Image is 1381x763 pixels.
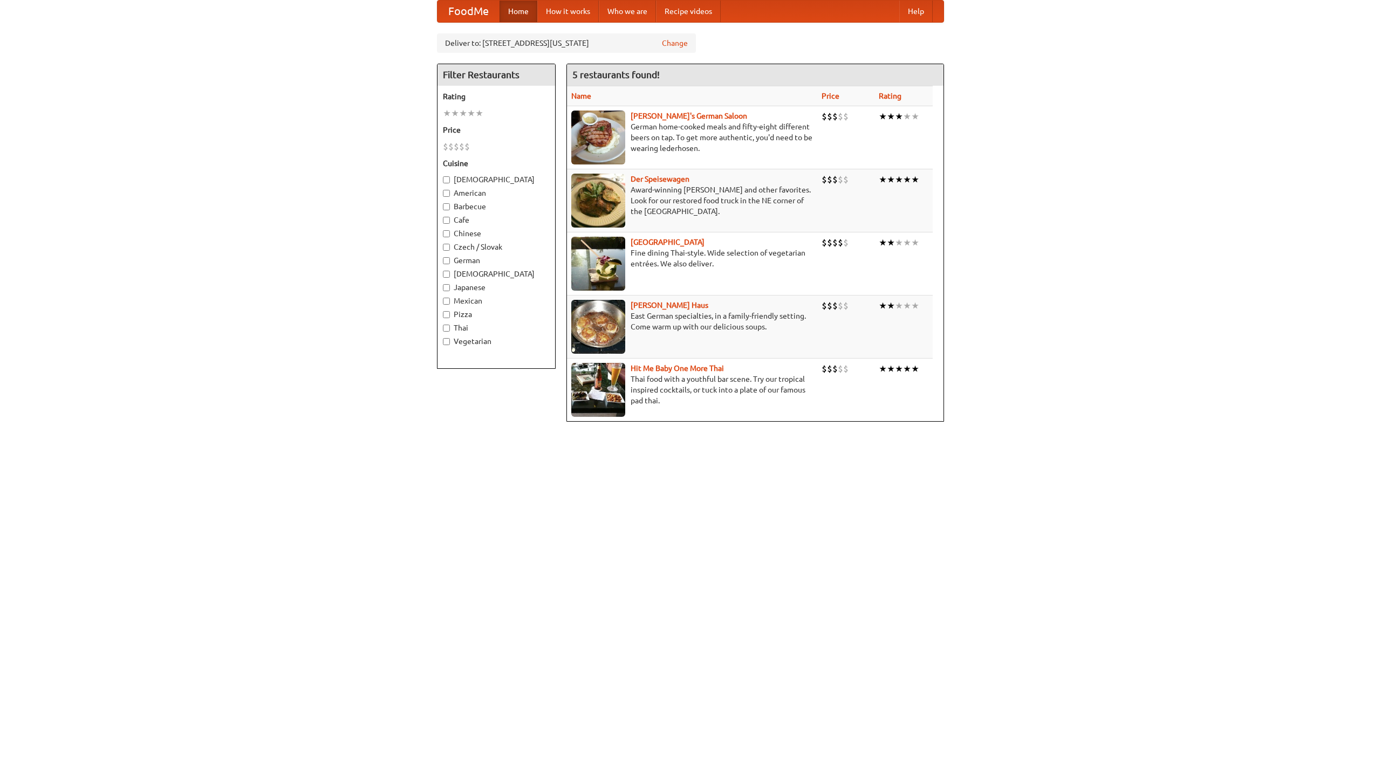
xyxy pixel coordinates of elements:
li: $ [843,111,849,122]
li: $ [838,237,843,249]
label: Mexican [443,295,550,306]
li: $ [832,174,838,185]
li: $ [843,174,849,185]
input: Pizza [443,311,450,318]
b: [PERSON_NAME] Haus [631,301,708,310]
img: speisewagen.jpg [571,174,625,228]
h4: Filter Restaurants [437,64,555,86]
input: Cafe [443,217,450,224]
input: German [443,257,450,264]
li: $ [827,300,832,312]
input: Mexican [443,298,450,305]
div: Deliver to: [STREET_ADDRESS][US_STATE] [437,33,696,53]
li: $ [827,363,832,375]
li: ★ [903,174,911,185]
h5: Cuisine [443,158,550,169]
a: FoodMe [437,1,500,22]
label: Czech / Slovak [443,242,550,252]
li: ★ [467,107,475,119]
input: Vegetarian [443,338,450,345]
li: ★ [879,237,887,249]
input: [DEMOGRAPHIC_DATA] [443,176,450,183]
li: ★ [911,237,919,249]
li: $ [843,300,849,312]
li: $ [838,174,843,185]
label: [DEMOGRAPHIC_DATA] [443,269,550,279]
a: How it works [537,1,599,22]
li: ★ [895,237,903,249]
li: ★ [879,363,887,375]
li: $ [822,237,827,249]
label: German [443,255,550,266]
li: ★ [903,237,911,249]
a: Der Speisewagen [631,175,689,183]
li: ★ [451,107,459,119]
input: Japanese [443,284,450,291]
a: Hit Me Baby One More Thai [631,364,724,373]
li: ★ [887,111,895,122]
ng-pluralize: 5 restaurants found! [572,70,660,80]
img: kohlhaus.jpg [571,300,625,354]
li: $ [838,300,843,312]
li: $ [448,141,454,153]
li: $ [822,363,827,375]
li: ★ [911,363,919,375]
li: ★ [895,363,903,375]
h5: Price [443,125,550,135]
li: ★ [879,174,887,185]
a: Home [500,1,537,22]
li: ★ [895,300,903,312]
input: [DEMOGRAPHIC_DATA] [443,271,450,278]
a: Price [822,92,839,100]
li: ★ [887,174,895,185]
li: $ [843,363,849,375]
li: $ [838,363,843,375]
li: $ [464,141,470,153]
input: Thai [443,325,450,332]
a: Rating [879,92,901,100]
p: East German specialties, in a family-friendly setting. Come warm up with our delicious soups. [571,311,813,332]
label: Chinese [443,228,550,239]
label: Vegetarian [443,336,550,347]
li: ★ [895,111,903,122]
li: ★ [887,237,895,249]
li: $ [832,300,838,312]
li: ★ [903,363,911,375]
label: American [443,188,550,198]
a: Who we are [599,1,656,22]
label: Thai [443,322,550,333]
li: ★ [911,300,919,312]
li: $ [822,111,827,122]
li: ★ [911,174,919,185]
a: Change [662,38,688,49]
li: $ [832,111,838,122]
li: $ [827,111,832,122]
a: Recipe videos [656,1,721,22]
li: ★ [879,111,887,122]
li: ★ [903,111,911,122]
p: Fine dining Thai-style. Wide selection of vegetarian entrées. We also deliver. [571,248,813,269]
li: $ [459,141,464,153]
a: [GEOGRAPHIC_DATA] [631,238,705,246]
li: ★ [903,300,911,312]
li: $ [827,174,832,185]
a: Help [899,1,933,22]
a: [PERSON_NAME]'s German Saloon [631,112,747,120]
li: $ [822,174,827,185]
li: $ [843,237,849,249]
input: American [443,190,450,197]
label: Cafe [443,215,550,225]
p: Thai food with a youthful bar scene. Try our tropical inspired cocktails, or tuck into a plate of... [571,374,813,406]
li: $ [832,237,838,249]
img: babythai.jpg [571,363,625,417]
li: $ [832,363,838,375]
input: Barbecue [443,203,450,210]
li: ★ [887,363,895,375]
input: Czech / Slovak [443,244,450,251]
li: ★ [911,111,919,122]
img: esthers.jpg [571,111,625,164]
li: $ [822,300,827,312]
